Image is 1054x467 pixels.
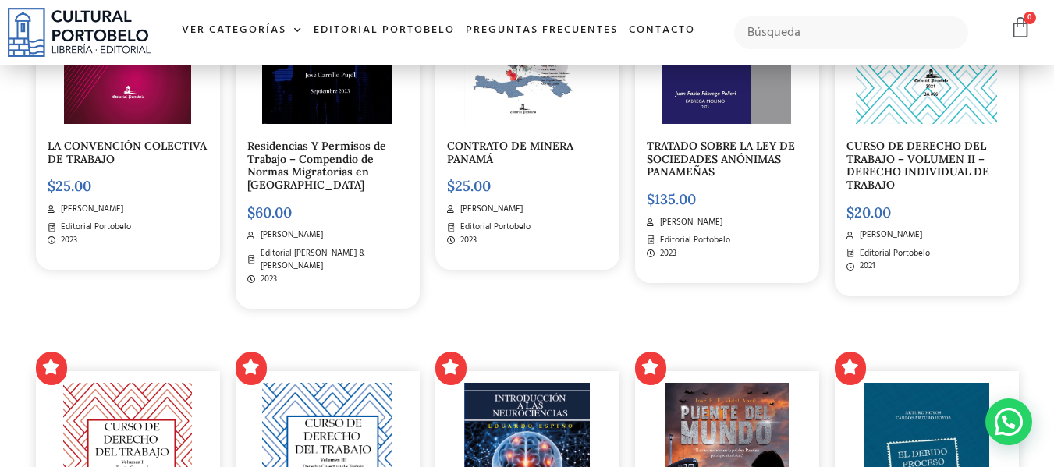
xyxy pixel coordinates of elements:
[647,139,795,179] a: TRATADO SOBRE LA LEY DE SOCIEDADES ANÓNIMAS PANAMEÑAS
[308,14,460,48] a: Editorial Portobelo
[623,14,701,48] a: Contacto
[856,247,930,260] span: Editorial Portobelo
[48,139,207,166] a: LA CONVENCIÓN COLECTIVA DE TRABAJO
[257,228,323,242] span: [PERSON_NAME]
[247,203,255,221] span: $
[846,203,891,221] bdi: 20.00
[57,221,131,234] span: Editorial Portobelo
[456,221,531,234] span: Editorial Portobelo
[1010,16,1031,39] a: 0
[647,190,696,208] bdi: 135.00
[734,16,969,49] input: Búsqueda
[656,216,722,229] span: [PERSON_NAME]
[247,203,292,221] bdi: 60.00
[656,234,730,247] span: Editorial Portobelo
[57,234,77,247] span: 2023
[48,177,55,195] span: $
[247,139,386,192] a: Residencias Y Permisos de Trabajo – Compendio de Normas Migratorias en [GEOGRAPHIC_DATA]
[447,139,573,166] a: CONTRATO DE MINERA PANAMÁ
[460,14,623,48] a: Preguntas frecuentes
[856,228,922,242] span: [PERSON_NAME]
[656,247,676,260] span: 2023
[48,177,91,195] bdi: 25.00
[447,177,491,195] bdi: 25.00
[57,203,123,216] span: [PERSON_NAME]
[1024,12,1036,24] span: 0
[856,260,875,273] span: 2021
[846,203,854,221] span: $
[647,190,655,208] span: $
[257,247,400,273] span: Editorial [PERSON_NAME] & [PERSON_NAME]
[456,203,523,216] span: [PERSON_NAME]
[846,139,989,192] a: CURSO DE DERECHO DEL TRABAJO – VOLUMEN II – DERECHO INDIVIDUAL DE TRABAJO
[257,273,277,286] span: 2023
[447,177,455,195] span: $
[456,234,477,247] span: 2023
[176,14,308,48] a: Ver Categorías
[985,398,1032,445] div: Contactar por WhatsApp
